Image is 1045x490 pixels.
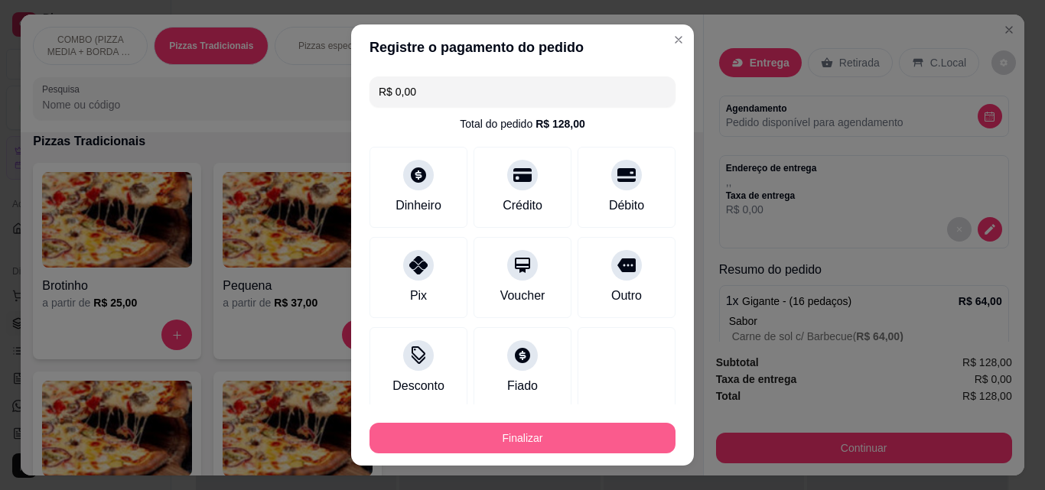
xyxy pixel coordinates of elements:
button: Finalizar [369,423,676,453]
button: Close [666,28,691,52]
div: Dinheiro [396,196,441,215]
header: Registre o pagamento do pedido [351,24,694,70]
div: Crédito [503,196,542,215]
div: Outro [611,287,642,305]
div: Total do pedido [460,116,585,131]
div: Pix [410,287,427,305]
div: Voucher [500,287,545,305]
div: Débito [609,196,644,215]
div: Desconto [392,377,444,395]
div: R$ 128,00 [536,116,585,131]
input: Ex.: hambúrguer de cordeiro [379,76,666,107]
div: Fiado [507,377,538,395]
